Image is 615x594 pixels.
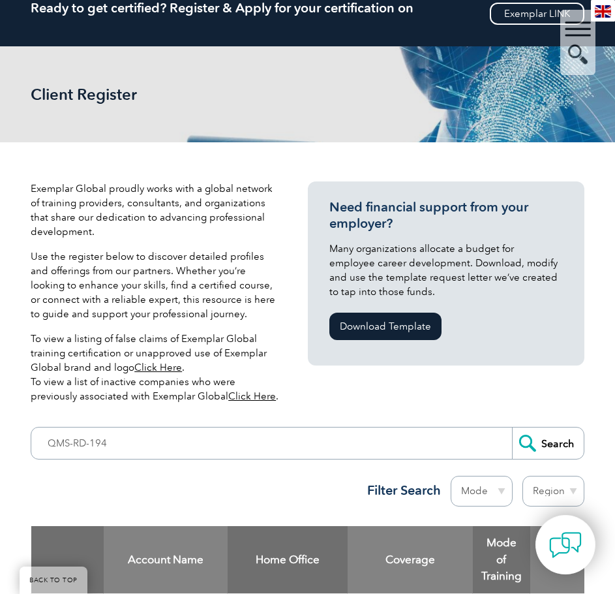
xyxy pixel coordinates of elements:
img: en [595,5,611,18]
p: To view a listing of false claims of Exemplar Global training certification or unapproved use of ... [31,332,280,403]
th: Coverage: activate to sort column ascending [348,526,473,593]
h3: Need financial support from your employer? [329,199,562,232]
a: Click Here [228,390,276,402]
p: Exemplar Global proudly works with a global network of training providers, consultants, and organ... [31,181,280,239]
th: Mode of Training: activate to sort column ascending [473,526,530,593]
input: Search [512,428,584,459]
p: Use the register below to discover detailed profiles and offerings from our partners. Whether you... [31,249,280,321]
a: BACK TO TOP [20,567,87,594]
h3: Filter Search [359,482,441,499]
th: Account Name: activate to sort column descending [104,526,228,593]
a: Download Template [329,313,442,340]
a: Exemplar LINK [490,3,584,25]
h2: Client Register [31,86,226,103]
img: contact-chat.png [549,529,582,561]
th: Home Office: activate to sort column ascending [228,526,348,593]
p: Many organizations allocate a budget for employee career development. Download, modify and use th... [329,242,562,299]
a: Click Here [134,362,182,373]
